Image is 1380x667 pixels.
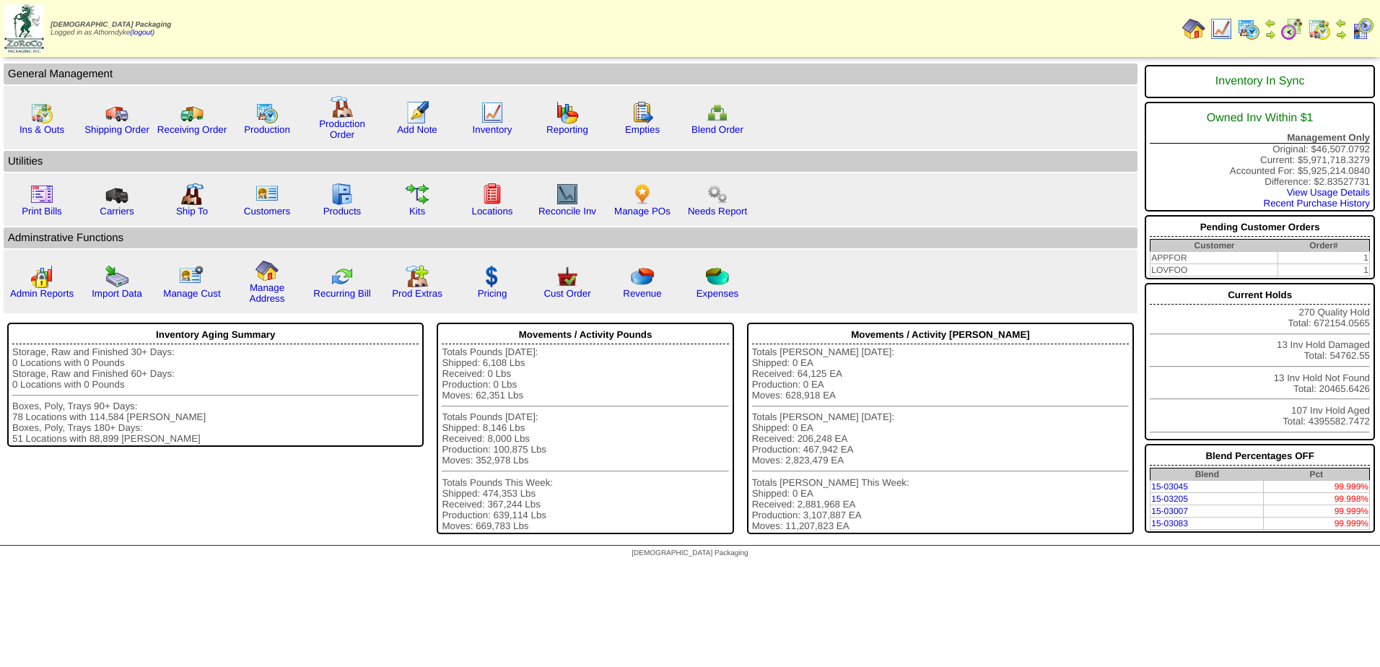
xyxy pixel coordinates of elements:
[1263,468,1369,481] th: Pct
[481,183,504,206] img: locations.gif
[625,124,660,135] a: Empties
[1263,505,1369,518] td: 99.999%
[84,124,149,135] a: Shipping Order
[1145,102,1375,212] div: Original: $46,507.0792 Current: $5,971,718.3279 Accounted For: $5,925,214.0840 Difference: $2.835...
[409,206,425,217] a: Kits
[406,265,429,288] img: prodextras.gif
[538,206,596,217] a: Reconcile Inv
[631,101,654,124] img: workorder.gif
[313,288,370,299] a: Recurring Bill
[331,95,354,118] img: factory.gif
[1150,468,1264,481] th: Blend
[688,206,747,217] a: Needs Report
[180,183,204,206] img: factory2.gif
[696,288,739,299] a: Expenses
[546,124,588,135] a: Reporting
[442,326,728,344] div: Movements / Activity Pounds
[256,101,279,124] img: calendarprod.gif
[163,288,220,299] a: Manage Cust
[180,101,204,124] img: truck2.gif
[543,288,590,299] a: Cust Order
[1150,252,1278,264] td: APPFOR
[1287,187,1370,198] a: View Usage Details
[473,124,512,135] a: Inventory
[631,183,654,206] img: po.png
[30,101,53,124] img: calendarinout.gif
[1278,240,1370,252] th: Order#
[406,101,429,124] img: orders.gif
[244,206,290,217] a: Customers
[1237,17,1260,40] img: calendarprod.gif
[176,206,208,217] a: Ship To
[1150,68,1370,95] div: Inventory In Sync
[30,265,53,288] img: graph2.png
[1150,264,1278,276] td: LOVFOO
[30,183,53,206] img: invoice2.gif
[1210,17,1233,40] img: line_graph.gif
[1150,286,1370,305] div: Current Holds
[12,326,419,344] div: Inventory Aging Summary
[1151,481,1188,492] a: 15-03045
[442,346,728,531] div: Totals Pounds [DATE]: Shipped: 6,108 Lbs Received: 0 Lbs Production: 0 Lbs Moves: 62,351 Lbs Tota...
[1150,105,1370,132] div: Owned Inv Within $1
[256,259,279,282] img: home.gif
[556,265,579,288] img: cust_order.png
[1264,198,1370,209] a: Recent Purchase History
[1308,17,1331,40] img: calendarinout.gif
[631,265,654,288] img: pie_chart.png
[1150,240,1278,252] th: Customer
[1263,518,1369,530] td: 99.999%
[4,64,1137,84] td: General Management
[22,206,62,217] a: Print Bills
[1150,447,1370,466] div: Blend Percentages OFF
[478,288,507,299] a: Pricing
[706,183,729,206] img: workflow.png
[752,346,1130,531] div: Totals [PERSON_NAME] [DATE]: Shipped: 0 EA Received: 64,125 EA Production: 0 EA Moves: 628,918 EA...
[481,265,504,288] img: dollar.gif
[1280,17,1303,40] img: calendarblend.gif
[1151,494,1188,504] a: 15-03205
[250,282,285,304] a: Manage Address
[51,21,171,29] span: [DEMOGRAPHIC_DATA] Packaging
[256,183,279,206] img: customers.gif
[632,549,748,557] span: [DEMOGRAPHIC_DATA] Packaging
[1182,17,1205,40] img: home.gif
[4,4,44,53] img: zoroco-logo-small.webp
[4,151,1137,172] td: Utilities
[1263,493,1369,505] td: 99.998%
[397,124,437,135] a: Add Note
[105,101,128,124] img: truck.gif
[752,326,1130,344] div: Movements / Activity [PERSON_NAME]
[706,265,729,288] img: pie_chart2.png
[130,29,154,37] a: (logout)
[406,183,429,206] img: workflow.gif
[244,124,290,135] a: Production
[92,288,142,299] a: Import Data
[1151,518,1188,528] a: 15-03083
[105,265,128,288] img: import.gif
[51,21,171,37] span: Logged in as Athorndyke
[1150,218,1370,237] div: Pending Customer Orders
[323,206,362,217] a: Products
[331,183,354,206] img: cabinet.gif
[471,206,512,217] a: Locations
[4,227,1137,248] td: Adminstrative Functions
[1278,264,1370,276] td: 1
[1335,17,1347,29] img: arrowleft.gif
[331,265,354,288] img: reconcile.gif
[1145,283,1375,440] div: 270 Quality Hold Total: 672154.0565 13 Inv Hold Damaged Total: 54762.55 13 Inv Hold Not Found Tot...
[706,101,729,124] img: network.png
[157,124,227,135] a: Receiving Order
[1278,252,1370,264] td: 1
[10,288,74,299] a: Admin Reports
[614,206,671,217] a: Manage POs
[12,346,419,444] div: Storage, Raw and Finished 30+ Days: 0 Locations with 0 Pounds Storage, Raw and Finished 60+ Days:...
[19,124,64,135] a: Ins & Outs
[1265,17,1276,29] img: arrowleft.gif
[179,265,206,288] img: managecust.png
[1351,17,1374,40] img: calendarcustomer.gif
[481,101,504,124] img: line_graph.gif
[1335,29,1347,40] img: arrowright.gif
[1263,481,1369,493] td: 99.999%
[105,183,128,206] img: truck3.gif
